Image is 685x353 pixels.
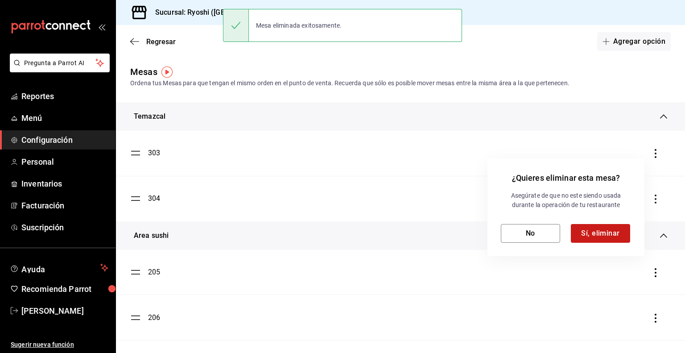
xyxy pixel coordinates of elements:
p: Asegúrate de que no este siendo usada durante la operación de tu restaurante [501,191,631,210]
div: Mesa eliminada exitosamente. [249,16,349,35]
h6: ¿Quieres eliminar esta mesa? [501,172,631,184]
button: No [501,224,560,243]
button: Sí, eliminar [571,224,630,243]
img: Tooltip marker [161,66,173,78]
